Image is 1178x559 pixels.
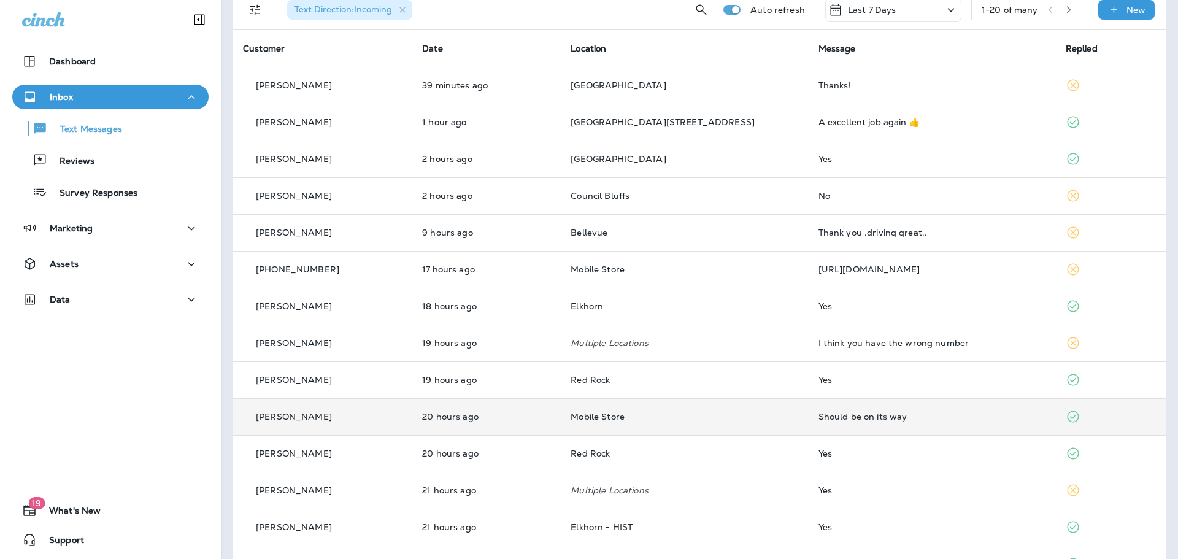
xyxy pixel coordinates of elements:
[50,92,73,102] p: Inbox
[571,227,607,238] span: Bellevue
[256,301,332,311] p: [PERSON_NAME]
[12,216,209,241] button: Marketing
[37,506,101,520] span: What's New
[50,295,71,304] p: Data
[50,259,79,269] p: Assets
[818,301,1046,311] div: Yes
[47,156,94,168] p: Reviews
[571,301,603,312] span: Elkhorn
[12,49,209,74] button: Dashboard
[571,117,755,128] span: [GEOGRAPHIC_DATA][STREET_ADDRESS]
[571,190,629,201] span: Council Bluffs
[422,485,551,495] p: Aug 28, 2025 12:29 PM
[422,412,551,422] p: Aug 28, 2025 01:14 PM
[256,412,332,422] p: [PERSON_NAME]
[422,228,551,237] p: Aug 29, 2025 12:13 AM
[256,485,332,495] p: [PERSON_NAME]
[818,449,1046,458] div: Yes
[422,375,551,385] p: Aug 28, 2025 01:53 PM
[256,80,332,90] p: [PERSON_NAME]
[12,287,209,312] button: Data
[243,43,285,54] span: Customer
[1126,5,1145,15] p: New
[571,411,625,422] span: Mobile Store
[422,264,551,274] p: Aug 28, 2025 04:04 PM
[422,80,551,90] p: Aug 29, 2025 09:13 AM
[818,228,1046,237] div: Thank you .driving great..
[571,153,666,164] span: [GEOGRAPHIC_DATA]
[571,43,606,54] span: Location
[12,252,209,276] button: Assets
[1066,43,1098,54] span: Replied
[571,338,798,348] p: Multiple Locations
[422,449,551,458] p: Aug 28, 2025 12:57 PM
[422,154,551,164] p: Aug 29, 2025 07:43 AM
[422,522,551,532] p: Aug 28, 2025 11:58 AM
[422,117,551,127] p: Aug 29, 2025 08:31 AM
[818,154,1046,164] div: Yes
[256,338,332,348] p: [PERSON_NAME]
[571,264,625,275] span: Mobile Store
[571,80,666,91] span: [GEOGRAPHIC_DATA]
[571,485,798,495] p: Multiple Locations
[571,448,610,459] span: Red Rock
[422,191,551,201] p: Aug 29, 2025 07:22 AM
[12,85,209,109] button: Inbox
[571,374,610,385] span: Red Rock
[256,375,332,385] p: [PERSON_NAME]
[28,497,45,509] span: 19
[422,43,443,54] span: Date
[12,528,209,552] button: Support
[256,117,332,127] p: [PERSON_NAME]
[571,522,633,533] span: Elkhorn - HIST
[818,191,1046,201] div: No
[848,5,896,15] p: Last 7 Days
[256,264,339,274] p: [PHONE_NUMBER]
[818,264,1046,274] div: https://maps.app.goo.gl/SrjQZKDyHcSSgGXQ8?g_st=a
[818,43,856,54] span: Message
[818,485,1046,495] div: Yes
[182,7,217,32] button: Collapse Sidebar
[818,522,1046,532] div: Yes
[818,80,1046,90] div: Thanks!
[12,115,209,141] button: Text Messages
[47,188,137,199] p: Survey Responses
[48,124,122,136] p: Text Messages
[49,56,96,66] p: Dashboard
[818,117,1046,127] div: A excellent job again 👍
[256,154,332,164] p: [PERSON_NAME]
[256,191,332,201] p: [PERSON_NAME]
[818,338,1046,348] div: I think you have the wrong number
[12,498,209,523] button: 19What's New
[256,449,332,458] p: [PERSON_NAME]
[12,147,209,173] button: Reviews
[12,179,209,205] button: Survey Responses
[256,228,332,237] p: [PERSON_NAME]
[37,535,84,550] span: Support
[256,522,332,532] p: [PERSON_NAME]
[422,301,551,311] p: Aug 28, 2025 03:39 PM
[50,223,93,233] p: Marketing
[422,338,551,348] p: Aug 28, 2025 02:44 PM
[294,4,392,15] span: Text Direction : Incoming
[818,412,1046,422] div: Should be on its way
[750,5,805,15] p: Auto refresh
[818,375,1046,385] div: Yes
[982,5,1038,15] div: 1 - 20 of many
